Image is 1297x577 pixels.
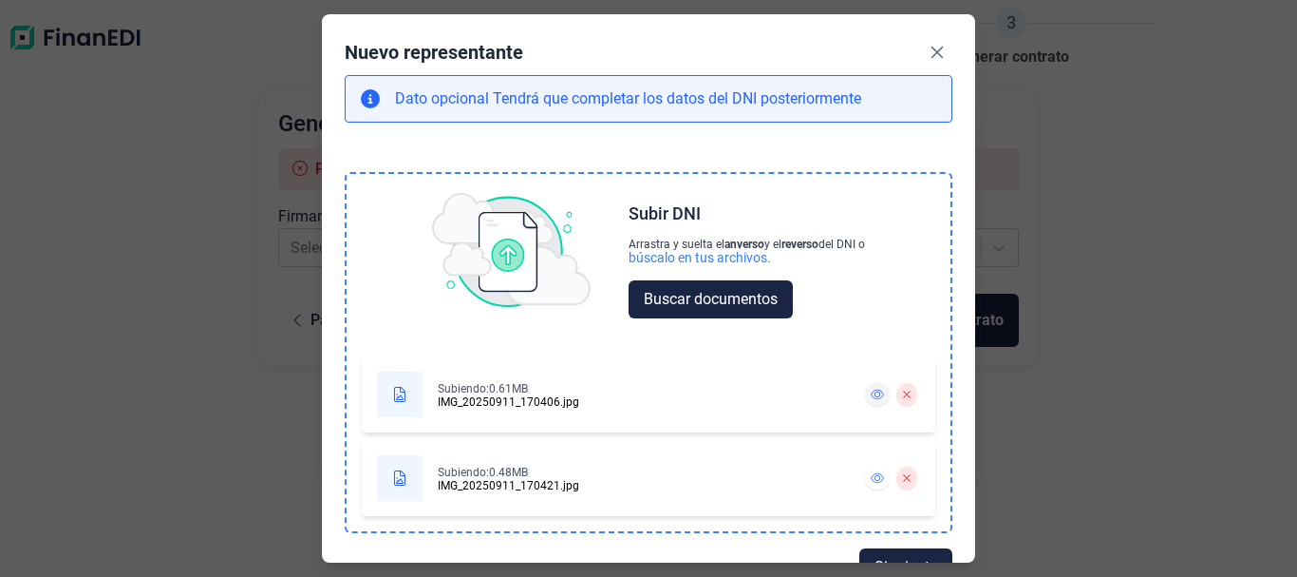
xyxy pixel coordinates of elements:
div: IMG_20250911_170421.jpg [438,480,579,491]
span: Dato opcional [395,89,493,107]
b: reverso [781,238,818,251]
div: Arrastra y suelta el y el del DNI o [629,239,865,250]
p: Tendrá que completar los datos del DNI posteriormente [395,87,861,110]
div: Subir DNI [629,204,701,223]
img: upload img [432,193,592,307]
div: Subiendo: 0.61MB [438,381,579,396]
div: búscalo en tus archivos. [629,250,865,265]
div: IMG_20250911_170406.jpg [438,396,579,408]
div: búscalo en tus archivos. [629,250,771,265]
div: Nuevo representante [345,39,523,66]
button: Buscar documentos [629,280,793,318]
button: Close [922,37,952,67]
b: anverso [724,238,764,251]
span: Buscar documentos [644,288,778,311]
div: Subiendo: 0.48MB [438,465,579,480]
